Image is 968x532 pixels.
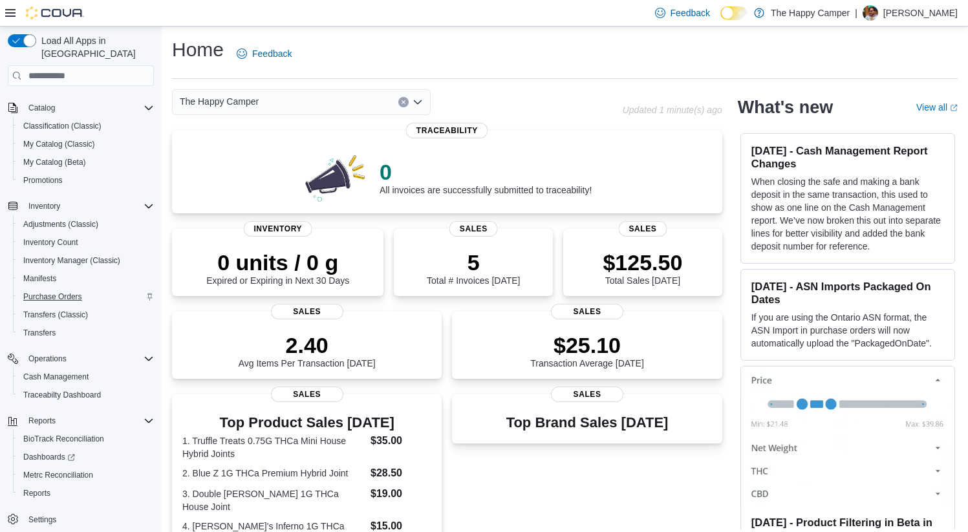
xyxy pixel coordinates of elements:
[23,121,102,131] span: Classification (Classic)
[172,37,224,63] h1: Home
[3,510,159,529] button: Settings
[371,486,431,502] dd: $19.00
[720,20,721,21] span: Dark Mode
[206,250,349,286] div: Expired or Expiring in Next 30 Days
[603,250,682,275] p: $125.50
[23,390,101,400] span: Traceabilty Dashboard
[28,515,56,525] span: Settings
[18,369,154,385] span: Cash Management
[18,307,154,323] span: Transfers (Classic)
[427,250,520,275] p: 5
[18,431,154,447] span: BioTrack Reconciliation
[231,41,297,67] a: Feedback
[13,153,159,171] button: My Catalog (Beta)
[3,99,159,117] button: Catalog
[23,470,93,480] span: Metrc Reconciliation
[239,332,376,358] p: 2.40
[738,97,833,118] h2: What's new
[18,307,93,323] a: Transfers (Classic)
[771,5,850,21] p: The Happy Camper
[883,5,958,21] p: [PERSON_NAME]
[671,6,710,19] span: Feedback
[182,415,431,431] h3: Top Product Sales [DATE]
[18,271,154,286] span: Manifests
[18,154,154,170] span: My Catalog (Beta)
[18,387,154,403] span: Traceabilty Dashboard
[23,413,61,429] button: Reports
[751,280,944,306] h3: [DATE] - ASN Imports Packaged On Dates
[13,368,159,386] button: Cash Management
[180,94,259,109] span: The Happy Camper
[182,467,365,480] dt: 2. Blue Z 1G THCa Premium Hybrid Joint
[427,250,520,286] div: Total # Invoices [DATE]
[950,104,958,112] svg: External link
[449,221,498,237] span: Sales
[23,413,154,429] span: Reports
[551,387,623,402] span: Sales
[18,271,61,286] a: Manifests
[23,198,65,214] button: Inventory
[23,512,61,527] a: Settings
[13,430,159,448] button: BioTrack Reconciliation
[380,159,592,185] p: 0
[18,485,56,501] a: Reports
[23,292,82,302] span: Purchase Orders
[751,311,944,350] p: If you are using the Ontario ASN format, the ASN Import in purchase orders will now automatically...
[18,449,80,465] a: Dashboards
[18,431,109,447] a: BioTrack Reconciliation
[13,288,159,306] button: Purchase Orders
[13,135,159,153] button: My Catalog (Classic)
[13,270,159,288] button: Manifests
[530,332,644,368] div: Transaction Average [DATE]
[28,416,56,426] span: Reports
[23,198,154,214] span: Inventory
[18,235,154,250] span: Inventory Count
[23,511,154,527] span: Settings
[18,485,154,501] span: Reports
[243,221,312,237] span: Inventory
[13,233,159,251] button: Inventory Count
[3,350,159,368] button: Operations
[18,217,103,232] a: Adjustments (Classic)
[18,467,98,483] a: Metrc Reconciliation
[23,139,95,149] span: My Catalog (Classic)
[18,253,154,268] span: Inventory Manager (Classic)
[506,415,669,431] h3: Top Brand Sales [DATE]
[271,387,343,402] span: Sales
[18,449,154,465] span: Dashboards
[18,387,106,403] a: Traceabilty Dashboard
[23,328,56,338] span: Transfers
[18,173,154,188] span: Promotions
[13,386,159,404] button: Traceabilty Dashboard
[551,304,623,319] span: Sales
[18,253,125,268] a: Inventory Manager (Classic)
[18,173,68,188] a: Promotions
[18,217,154,232] span: Adjustments (Classic)
[28,103,55,113] span: Catalog
[18,154,91,170] a: My Catalog (Beta)
[23,434,104,444] span: BioTrack Reconciliation
[398,97,409,107] button: Clear input
[863,5,878,21] div: Ryan Radosti
[23,452,75,462] span: Dashboards
[252,47,292,60] span: Feedback
[406,123,488,138] span: Traceability
[23,273,56,284] span: Manifests
[18,467,154,483] span: Metrc Reconciliation
[603,250,682,286] div: Total Sales [DATE]
[23,100,154,116] span: Catalog
[36,34,154,60] span: Load All Apps in [GEOGRAPHIC_DATA]
[13,466,159,484] button: Metrc Reconciliation
[26,6,84,19] img: Cova
[18,118,107,134] a: Classification (Classic)
[751,144,944,170] h3: [DATE] - Cash Management Report Changes
[18,325,61,341] a: Transfers
[751,175,944,253] p: When closing the safe and making a bank deposit in the same transaction, this used to show as one...
[13,117,159,135] button: Classification (Classic)
[23,255,120,266] span: Inventory Manager (Classic)
[3,412,159,430] button: Reports
[3,197,159,215] button: Inventory
[23,100,60,116] button: Catalog
[18,289,154,304] span: Purchase Orders
[28,201,60,211] span: Inventory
